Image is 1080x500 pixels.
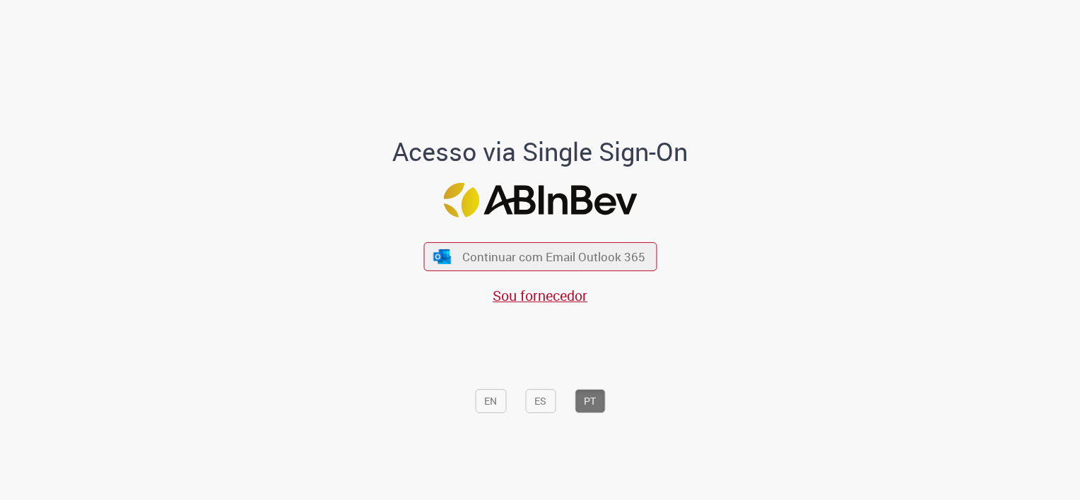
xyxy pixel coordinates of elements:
[525,389,556,413] button: ES
[344,138,736,166] h1: Acesso via Single Sign-On
[433,249,452,264] img: ícone Azure/Microsoft 360
[575,389,605,413] button: PT
[462,249,645,265] span: Continuar com Email Outlook 365
[475,389,506,413] button: EN
[423,242,657,271] button: ícone Azure/Microsoft 360 Continuar com Email Outlook 365
[493,286,587,305] a: Sou fornecedor
[443,183,637,218] img: Logo ABInBev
